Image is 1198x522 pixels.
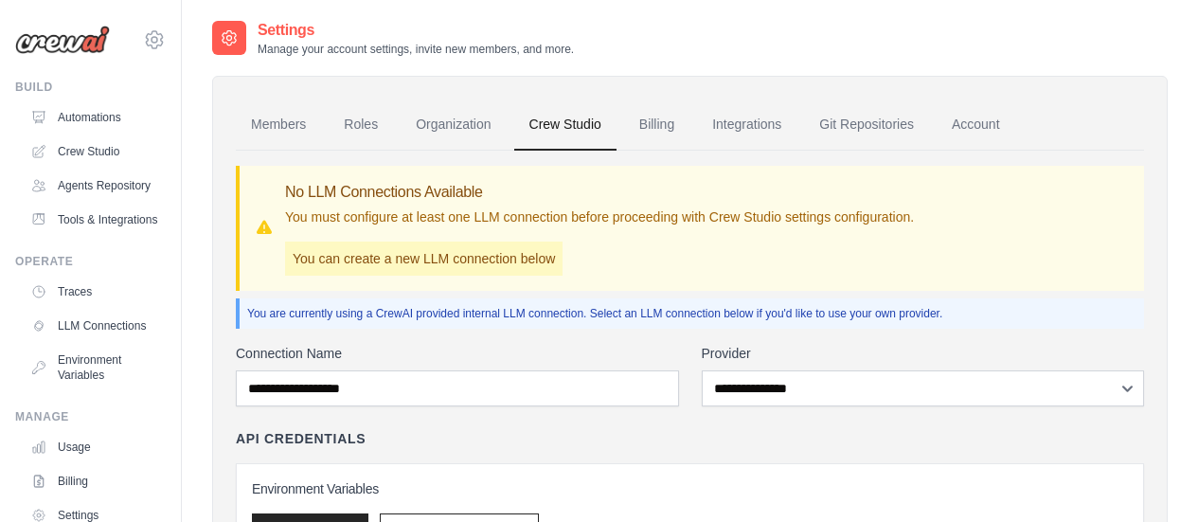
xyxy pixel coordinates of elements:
[23,432,166,462] a: Usage
[15,80,166,95] div: Build
[252,479,1128,498] h3: Environment Variables
[329,99,393,151] a: Roles
[15,254,166,269] div: Operate
[236,99,321,151] a: Members
[15,26,110,54] img: Logo
[15,409,166,424] div: Manage
[247,306,1136,321] p: You are currently using a CrewAI provided internal LLM connection. Select an LLM connection below...
[23,205,166,235] a: Tools & Integrations
[702,344,1145,363] label: Provider
[937,99,1015,151] a: Account
[23,311,166,341] a: LLM Connections
[23,102,166,133] a: Automations
[258,19,574,42] h2: Settings
[401,99,506,151] a: Organization
[804,99,929,151] a: Git Repositories
[624,99,689,151] a: Billing
[23,136,166,167] a: Crew Studio
[23,277,166,307] a: Traces
[697,99,796,151] a: Integrations
[23,466,166,496] a: Billing
[258,42,574,57] p: Manage your account settings, invite new members, and more.
[236,429,366,448] h4: API Credentials
[285,242,563,276] p: You can create a new LLM connection below
[514,99,617,151] a: Crew Studio
[285,207,914,226] p: You must configure at least one LLM connection before proceeding with Crew Studio settings config...
[23,345,166,390] a: Environment Variables
[285,181,914,204] h3: No LLM Connections Available
[23,171,166,201] a: Agents Repository
[236,344,679,363] label: Connection Name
